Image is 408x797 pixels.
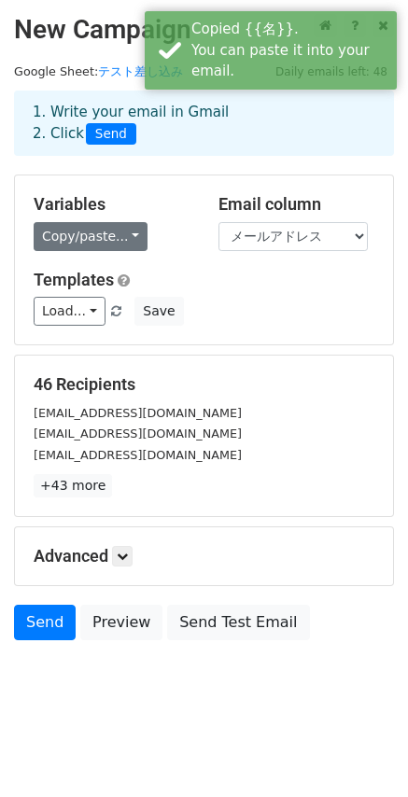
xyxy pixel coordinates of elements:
a: Load... [34,297,106,326]
a: Send Test Email [167,605,309,640]
a: +43 more [34,474,112,497]
a: Send [14,605,76,640]
iframe: Chat Widget [315,707,408,797]
div: チャットウィジェット [315,707,408,797]
a: テスト差し込み [98,64,183,78]
div: 1. Write your email in Gmail 2. Click [19,102,389,145]
a: Templates [34,270,114,289]
h5: Variables [34,194,190,215]
a: Copy/paste... [34,222,148,251]
small: [EMAIL_ADDRESS][DOMAIN_NAME] [34,426,242,440]
small: [EMAIL_ADDRESS][DOMAIN_NAME] [34,448,242,462]
button: Save [134,297,183,326]
h5: Advanced [34,546,374,566]
h5: Email column [218,194,375,215]
a: Preview [80,605,162,640]
h2: New Campaign [14,14,394,46]
small: Google Sheet: [14,64,183,78]
div: Copied {{名}}. You can paste it into your email. [191,19,389,82]
small: [EMAIL_ADDRESS][DOMAIN_NAME] [34,406,242,420]
span: Send [86,123,136,146]
h5: 46 Recipients [34,374,374,395]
